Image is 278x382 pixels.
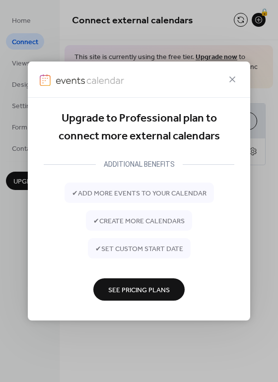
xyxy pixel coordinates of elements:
div: Upgrade to Professional plan to connect more external calendars [44,110,234,146]
span: See Pricing Plans [108,285,170,295]
span: ✔ create more calendars [93,216,185,226]
div: ADDITIONAL BENEFITS [96,158,183,170]
img: logo-type [56,74,124,86]
button: See Pricing Plans [93,278,185,301]
img: logo-icon [40,74,51,86]
span: ✔ set custom start date [95,244,183,254]
span: ✔ add more events to your calendar [72,188,207,198]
